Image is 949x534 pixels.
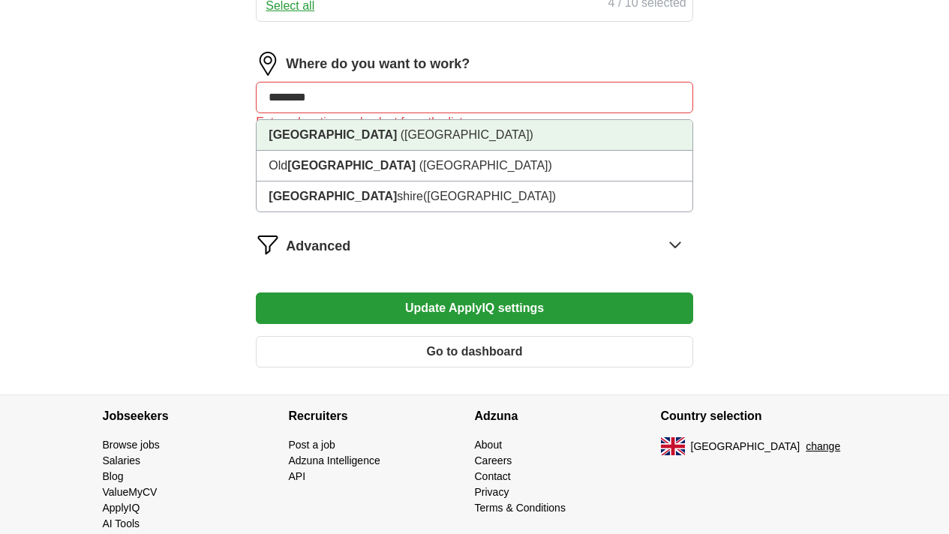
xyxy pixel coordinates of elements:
a: API [289,470,306,482]
span: [GEOGRAPHIC_DATA] [691,439,800,454]
a: Browse jobs [103,439,160,451]
img: filter [256,232,280,256]
a: Blog [103,470,124,482]
label: Where do you want to work? [286,54,470,74]
a: Careers [475,454,512,466]
strong: [GEOGRAPHIC_DATA] [287,159,416,172]
strong: [GEOGRAPHIC_DATA] [269,190,397,202]
span: ([GEOGRAPHIC_DATA]) [401,128,533,141]
a: Salaries [103,454,141,466]
a: Adzuna Intelligence [289,454,380,466]
span: ([GEOGRAPHIC_DATA]) [419,159,552,172]
li: Old [257,151,692,181]
span: Advanced [286,236,350,256]
h4: Country selection [661,395,847,437]
button: Update ApplyIQ settings [256,292,692,324]
button: Go to dashboard [256,336,692,367]
a: Privacy [475,486,509,498]
a: Post a job [289,439,335,451]
li: shire [257,181,692,211]
button: change [806,439,840,454]
a: AI Tools [103,517,140,529]
div: Enter a location and select from the list [256,113,692,131]
a: Contact [475,470,511,482]
a: Terms & Conditions [475,502,566,514]
img: UK flag [661,437,685,455]
strong: [GEOGRAPHIC_DATA] [269,128,397,141]
a: ApplyIQ [103,502,140,514]
a: ValueMyCV [103,486,158,498]
img: location.png [256,52,280,76]
a: About [475,439,503,451]
span: ([GEOGRAPHIC_DATA]) [423,190,556,202]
